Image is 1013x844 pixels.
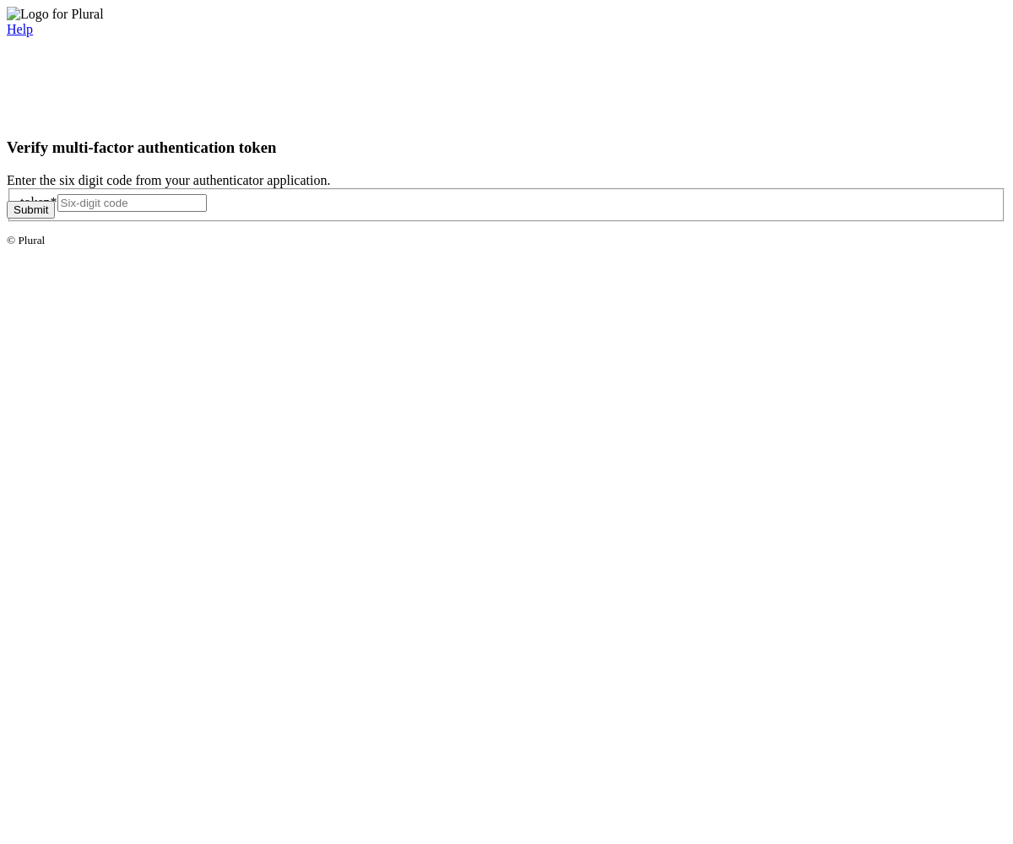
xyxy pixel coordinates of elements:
[7,234,45,246] small: © Plural
[7,173,1006,188] div: Enter the six digit code from your authenticator application.
[7,22,33,36] a: Help
[20,195,57,209] label: token
[7,201,55,219] button: Submit
[7,138,1006,157] h3: Verify multi-factor authentication token
[57,194,207,212] input: Six-digit code
[7,7,104,22] img: Logo for Plural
